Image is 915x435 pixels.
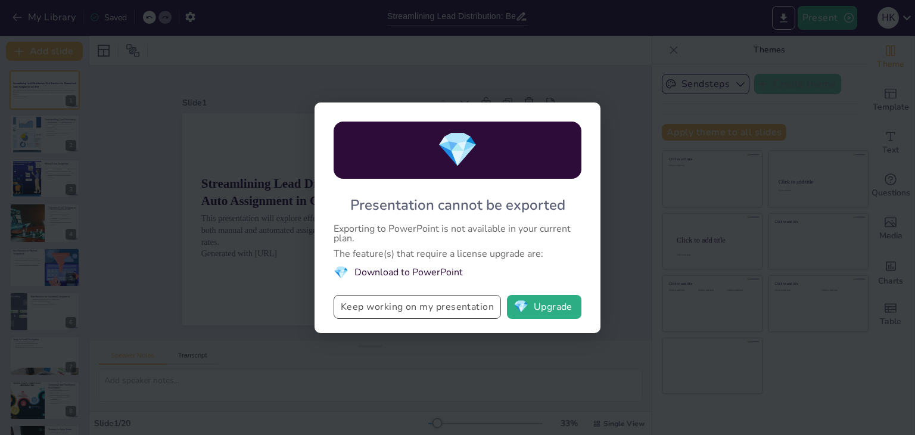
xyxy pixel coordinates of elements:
div: Presentation cannot be exported [350,195,565,215]
li: Download to PowerPoint [334,265,581,281]
span: diamond [513,301,528,313]
button: Keep working on my presentation [334,295,501,319]
button: diamondUpgrade [507,295,581,319]
div: The feature(s) that require a license upgrade are: [334,249,581,259]
span: diamond [437,127,478,173]
span: diamond [334,265,348,281]
div: Exporting to PowerPoint is not available in your current plan. [334,224,581,243]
